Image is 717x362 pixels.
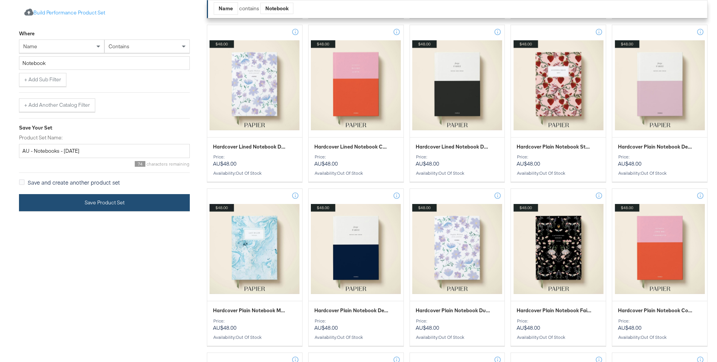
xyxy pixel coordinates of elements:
div: contains [238,5,260,12]
div: Price: [314,154,398,160]
span: Save and create another product set [28,179,120,186]
p: AU$48.00 [618,318,701,331]
button: Build Performance Product Set [19,6,110,20]
div: characters remaining [19,161,190,167]
span: Hardcover Plain Notebook Colourblock - Red/Pink [618,307,693,314]
span: Hardcover Plain Notebook Demi - Pink [618,143,693,150]
div: Name [214,3,238,14]
span: out of stock [337,334,363,340]
span: Hardcover Plain Notebook Fairy Tale - Black [517,307,592,314]
div: Price: [213,154,296,160]
p: AU$48.00 [416,318,499,331]
div: Price: [517,154,600,160]
span: Hardcover Lined Notebook Dusky Ramblers - Purple [213,143,288,150]
input: Give your set a descriptive name [19,144,190,158]
span: out of stock [641,334,667,340]
span: Hardcover Plain Notebook Marble - Blue [213,307,288,314]
span: Hardcover Plain Notebook Demi - Blue [314,307,389,314]
span: out of stock [539,334,565,340]
div: Price: [618,318,701,324]
span: Hardcover Plain Notebook Dusky Ramblers - Purple [416,307,491,314]
span: Hardcover Lined Notebook Colourblock - Red/Pink [314,143,389,150]
input: Enter a value for your filter [19,56,190,70]
label: Product Set Name: [19,134,190,141]
span: out of stock [337,170,363,176]
span: out of stock [539,170,565,176]
div: Availability : [416,335,499,340]
p: AU$48.00 [618,154,701,167]
span: Hardcover Lined Notebook Demi - Black [416,143,491,150]
span: out of stock [641,170,667,176]
div: Notebook [261,3,293,14]
div: Price: [213,318,296,324]
div: Availability : [213,171,296,176]
div: Availability : [618,171,701,176]
span: name [23,43,37,50]
span: out of stock [236,334,262,340]
div: Price: [517,318,600,324]
span: out of stock [236,170,262,176]
span: contains [109,43,129,50]
div: Price: [416,154,499,160]
div: Price: [416,318,499,324]
div: Availability : [517,171,600,176]
span: out of stock [438,170,464,176]
button: Save Product Set [19,194,190,211]
div: Availability : [517,335,600,340]
div: Where [19,30,35,37]
span: 74 [135,161,145,167]
p: AU$48.00 [213,154,296,167]
div: Save Your Set [19,124,190,131]
p: AU$48.00 [314,318,398,331]
div: Availability : [416,171,499,176]
div: Availability : [314,335,398,340]
p: AU$48.00 [213,318,296,331]
div: Price: [618,154,701,160]
button: + Add Sub Filter [19,73,66,87]
div: Availability : [618,335,701,340]
p: AU$48.00 [517,154,600,167]
p: AU$48.00 [517,318,600,331]
div: Availability : [314,171,398,176]
span: out of stock [438,334,464,340]
p: AU$48.00 [416,154,499,167]
div: Availability : [213,335,296,340]
p: AU$48.00 [314,154,398,167]
div: Price: [314,318,398,324]
button: + Add Another Catalog Filter [19,98,95,112]
span: Hardcover Plain Notebook Strawberry Floral - Red/Pink [517,143,592,150]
